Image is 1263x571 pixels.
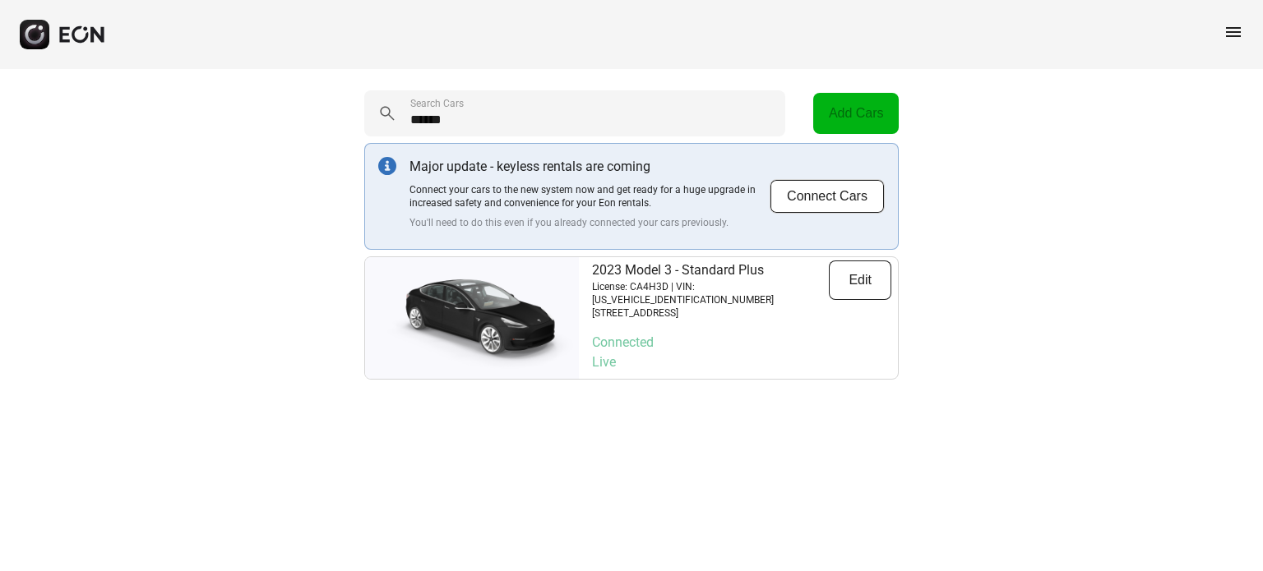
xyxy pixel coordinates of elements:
button: Connect Cars [770,179,885,214]
p: License: CA4H3D | VIN: [US_VEHICLE_IDENTIFICATION_NUMBER] [592,280,829,306]
p: Major update - keyless rentals are coming [409,157,770,177]
p: Connect your cars to the new system now and get ready for a huge upgrade in increased safety and ... [409,183,770,210]
button: Edit [829,260,891,300]
label: Search Cars [410,97,464,110]
p: [STREET_ADDRESS] [592,306,829,320]
p: Connected [592,333,891,352]
img: info [378,157,396,175]
p: Live [592,352,891,372]
p: You'll need to do this even if you already connected your cars previously. [409,216,770,229]
p: 2023 Model 3 - Standard Plus [592,260,829,280]
span: menu [1224,22,1243,42]
img: car [365,265,579,371]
